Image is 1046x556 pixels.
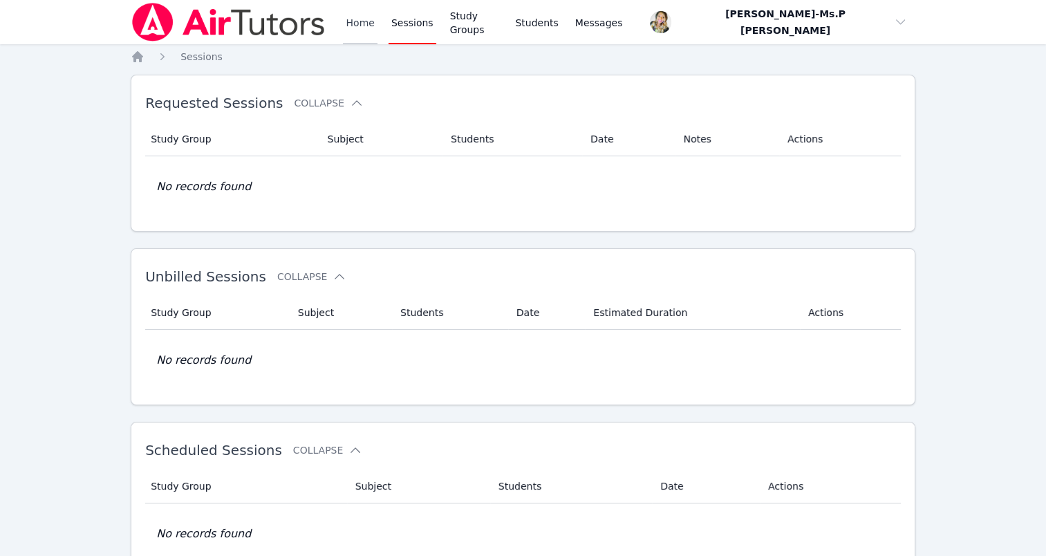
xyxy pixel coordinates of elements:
[575,16,623,30] span: Messages
[319,122,443,156] th: Subject
[131,50,915,64] nav: Breadcrumb
[145,470,347,503] th: Study Group
[145,156,901,217] td: No records found
[145,122,319,156] th: Study Group
[582,122,675,156] th: Date
[145,268,266,285] span: Unbilled Sessions
[131,3,326,41] img: Air Tutors
[652,470,760,503] th: Date
[145,296,290,330] th: Study Group
[800,296,901,330] th: Actions
[490,470,652,503] th: Students
[392,296,508,330] th: Students
[145,330,901,391] td: No records found
[760,470,901,503] th: Actions
[675,122,779,156] th: Notes
[290,296,392,330] th: Subject
[277,270,346,284] button: Collapse
[180,50,223,64] a: Sessions
[442,122,582,156] th: Students
[508,296,586,330] th: Date
[180,51,223,62] span: Sessions
[294,96,363,110] button: Collapse
[347,470,490,503] th: Subject
[779,122,901,156] th: Actions
[145,442,282,458] span: Scheduled Sessions
[145,95,283,111] span: Requested Sessions
[293,443,362,457] button: Collapse
[585,296,800,330] th: Estimated Duration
